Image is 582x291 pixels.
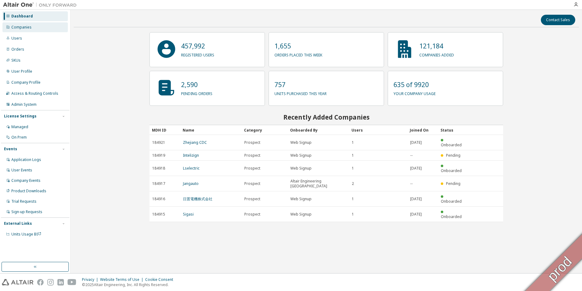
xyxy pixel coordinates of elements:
[37,279,44,285] img: facebook.svg
[11,102,37,107] div: Admin System
[410,125,436,135] div: Joined On
[394,89,436,96] p: your company usage
[290,212,312,217] span: Web Signup
[441,214,462,219] span: Onboarded
[419,51,454,58] p: companies added
[274,41,322,51] p: 1,655
[274,51,322,58] p: orders placed this week
[11,25,32,30] div: Companies
[244,166,260,171] span: Prospect
[152,212,165,217] span: 184915
[446,181,460,186] span: Pending
[351,125,405,135] div: Users
[410,197,422,201] span: [DATE]
[352,166,354,171] span: 1
[441,142,462,147] span: Onboarded
[352,181,354,186] span: 2
[446,153,460,158] span: Pending
[183,140,207,145] a: Zhejiang CDC
[352,140,354,145] span: 1
[274,89,327,96] p: units purchased this year
[181,89,212,96] p: pending orders
[152,181,165,186] span: 184917
[410,212,422,217] span: [DATE]
[181,80,212,89] p: 2,590
[11,58,21,63] div: SKUs
[290,197,312,201] span: Web Signup
[11,199,37,204] div: Trial Requests
[244,181,260,186] span: Prospect
[183,196,212,201] a: 日置電機株式会社
[82,277,100,282] div: Privacy
[441,199,462,204] span: Onboarded
[11,14,33,19] div: Dashboard
[352,197,354,201] span: 1
[183,125,239,135] div: Name
[244,125,285,135] div: Category
[11,189,46,193] div: Product Downloads
[152,197,165,201] span: 184916
[410,140,422,145] span: [DATE]
[290,153,312,158] span: Web Signup
[244,197,260,201] span: Prospect
[4,221,32,226] div: External Links
[11,80,41,85] div: Company Profile
[11,91,58,96] div: Access & Routing Controls
[11,36,22,41] div: Users
[410,153,413,158] span: --
[68,279,76,285] img: youtube.svg
[11,157,41,162] div: Application Logs
[541,15,575,25] button: Contact Sales
[152,153,165,158] span: 184919
[149,113,503,121] h2: Recently Added Companies
[47,279,54,285] img: instagram.svg
[100,277,145,282] div: Website Terms of Use
[4,147,17,151] div: Events
[410,166,422,171] span: [DATE]
[183,153,199,158] a: Intelizign
[441,168,462,173] span: Onboarded
[274,80,327,89] p: 757
[244,153,260,158] span: Prospect
[11,47,24,52] div: Orders
[152,166,165,171] span: 184918
[3,2,80,8] img: Altair One
[290,140,312,145] span: Web Signup
[11,69,32,74] div: User Profile
[57,279,64,285] img: linkedin.svg
[181,41,214,51] p: 457,992
[183,166,200,171] a: Lselectric
[181,51,214,58] p: registered users
[183,181,199,186] a: Jangauto
[11,124,28,129] div: Managed
[290,179,346,189] span: Altair Engineering [GEOGRAPHIC_DATA]
[152,140,165,145] span: 184921
[145,277,177,282] div: Cookie Consent
[152,125,178,135] div: MDH ID
[394,80,436,89] p: 635 of 9920
[11,178,41,183] div: Company Events
[11,135,27,140] div: On Prem
[244,140,260,145] span: Prospect
[290,166,312,171] span: Web Signup
[2,279,33,285] img: altair_logo.svg
[244,212,260,217] span: Prospect
[290,125,347,135] div: Onboarded By
[11,168,32,173] div: User Events
[4,114,37,119] div: License Settings
[352,212,354,217] span: 1
[440,125,466,135] div: Status
[352,153,354,158] span: 1
[11,209,42,214] div: Sign-up Requests
[419,41,454,51] p: 121,184
[11,232,41,237] span: Units Usage BI
[82,282,177,287] p: © 2025 Altair Engineering, Inc. All Rights Reserved.
[183,212,194,217] a: Sigasi
[410,181,413,186] span: --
